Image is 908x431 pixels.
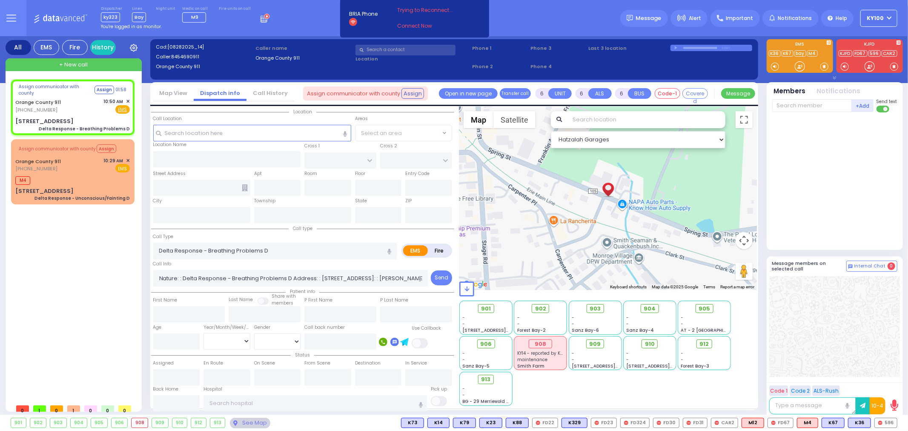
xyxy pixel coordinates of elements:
span: - [681,350,684,356]
span: Other building occupants [242,184,248,191]
label: State [355,198,367,204]
button: Toggle fullscreen view [736,111,753,128]
label: City [153,198,162,204]
span: Notifications [778,14,812,22]
button: Send [431,270,452,285]
span: 10:50 AM [104,98,123,105]
h5: Message members on selected call [772,261,846,272]
button: Members [774,86,806,96]
div: K88 [506,418,529,428]
label: Floor [355,170,365,177]
div: FD22 [532,418,558,428]
span: ky323 [101,12,120,22]
span: 906 [480,340,492,348]
div: 01:58 [115,86,126,93]
a: Open in new page [439,88,498,99]
span: Assign communicator with county [19,146,96,152]
img: comment-alt.png [848,264,853,269]
button: Code 1 [769,385,788,396]
span: Phone 3 [530,45,586,52]
div: FD31 [683,418,707,428]
div: BLS [453,418,476,428]
a: Map View [153,89,194,97]
span: [STREET_ADDRESS][PERSON_NAME] [626,363,707,369]
label: Dispatcher [101,6,122,11]
button: Code 2 [790,385,811,396]
span: - [572,321,574,327]
u: EMS [118,106,127,113]
span: members [272,300,293,306]
span: - [463,314,465,321]
span: M9 [191,14,198,20]
label: Call Location [153,115,182,122]
label: Township [254,198,275,204]
img: Google [461,279,490,290]
button: Covered [682,88,708,99]
div: K14 [427,418,450,428]
span: [STREET_ADDRESS][PERSON_NAME] [572,363,652,369]
button: Code-1 [655,88,680,99]
label: Last Name [229,296,253,303]
button: 10-4 [870,397,885,414]
span: 1 [33,405,46,412]
div: FD30 [653,418,679,428]
span: - [681,356,684,363]
a: Orange County 911 [15,99,61,106]
button: BUS [628,88,651,99]
label: From Scene [304,360,330,367]
span: Sanz Bay-5 [463,363,490,369]
span: Select an area [361,129,402,138]
span: [STREET_ADDRESS][PERSON_NAME] [463,327,543,333]
span: Bay [132,12,146,22]
a: bay [794,50,806,57]
div: 901 [11,418,26,428]
span: ✕ [126,157,130,164]
span: BRIA Phone [349,10,378,18]
a: CAR2 [882,50,897,57]
label: Lines [132,6,146,11]
label: Cross 1 [304,143,320,149]
div: Delta Response - Unconscious/Fainting D [34,195,130,201]
img: red-radio-icon.svg [715,421,719,425]
img: red-radio-icon.svg [878,421,882,425]
label: En Route [203,360,223,367]
span: - [572,356,574,363]
span: - [463,321,465,327]
div: CAR2 [711,418,738,428]
div: [STREET_ADDRESS] [15,187,74,195]
span: Ky100 [867,14,884,22]
div: 904 [71,418,87,428]
label: On Scene [254,360,275,367]
span: Forest Bay-3 [681,363,710,369]
label: Location Name [153,141,187,148]
a: History [90,40,116,55]
button: Assign [97,144,116,153]
div: Fire [62,40,88,55]
button: ALS [588,88,612,99]
span: Help [836,14,847,22]
div: ALS [797,418,818,428]
a: Call History [246,89,294,97]
label: Caller name [255,45,352,52]
div: FD67 [768,418,793,428]
span: Call type [289,225,317,232]
a: KJFD [839,50,852,57]
div: BLS [401,418,424,428]
span: - [463,350,465,356]
label: Entry Code [405,170,430,177]
label: Assigned [153,360,174,367]
a: K36 [769,50,781,57]
input: Search hospital [203,395,427,411]
div: FD23 [591,418,617,428]
span: Forest Bay-2 [517,327,546,333]
button: Assign [95,86,114,94]
span: Phone 2 [472,63,527,70]
button: Assign [401,88,424,98]
a: Orange County 911 [15,158,61,165]
label: Fire units on call [219,6,251,11]
div: 908 [529,339,552,349]
div: K79 [453,418,476,428]
span: Sanz Bay-6 [572,327,599,333]
span: 905 [699,305,710,313]
label: Call Type [153,233,174,240]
